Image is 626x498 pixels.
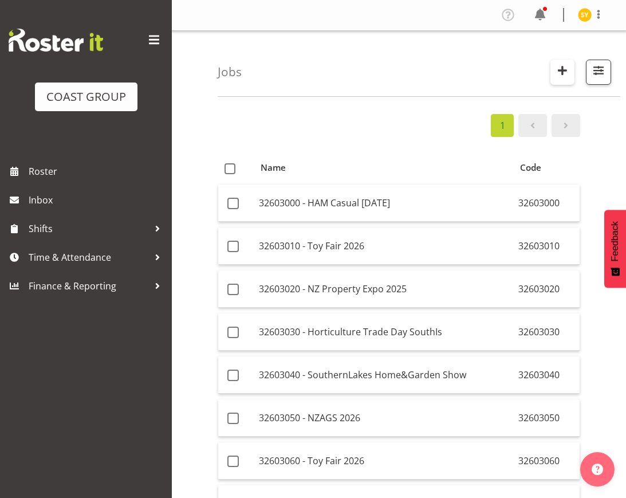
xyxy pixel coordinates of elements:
img: help-xxl-2.png [592,464,603,475]
td: 32603030 - Horticulture Trade Day SouthIs [254,313,514,351]
img: seon-young-belding8911.jpg [578,8,592,22]
span: Roster [29,163,166,180]
button: Feedback - Show survey [604,210,626,288]
span: Feedback [610,221,620,261]
button: Create New Job [550,60,574,85]
td: 32603060 [514,442,580,480]
button: Filter Jobs [586,60,611,85]
span: Code [520,161,541,174]
span: Shifts [29,220,149,237]
td: 32603050 - NZAGS 2026 [254,399,514,437]
span: Finance & Reporting [29,277,149,295]
span: Name [261,161,286,174]
td: 32603000 - HAM Casual [DATE] [254,185,514,222]
td: 32603030 [514,313,580,351]
div: COAST GROUP [46,88,126,105]
td: 32603050 [514,399,580,437]
td: 32603060 - Toy Fair 2026 [254,442,514,480]
span: Time & Attendance [29,249,149,266]
td: 32603040 [514,356,580,394]
td: 32603020 [514,270,580,308]
td: 32603040 - SouthernLakes Home&Garden Show [254,356,514,394]
img: Rosterit website logo [9,29,103,52]
h4: Jobs [218,65,242,79]
td: 32603010 - Toy Fair 2026 [254,228,514,265]
td: 32603000 [514,185,580,222]
td: 32603010 [514,228,580,265]
span: Inbox [29,191,166,209]
td: 32603020 - NZ Property Expo 2025 [254,270,514,308]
